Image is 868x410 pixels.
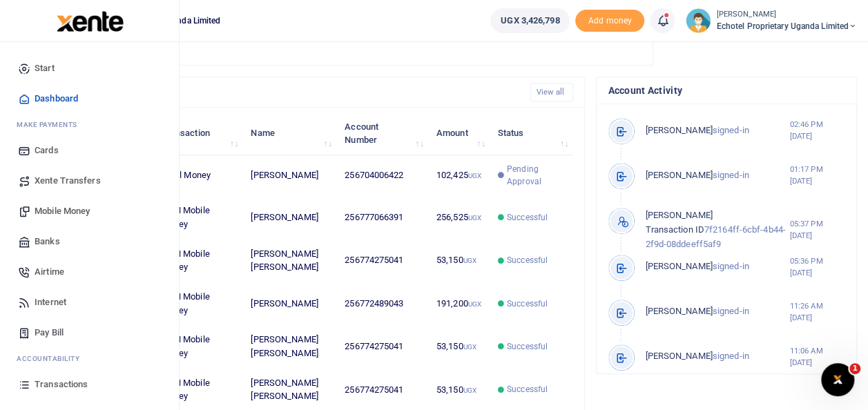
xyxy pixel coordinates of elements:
span: Transactions [35,378,88,391]
a: View all [530,83,574,101]
th: Status: activate to sort column ascending [490,112,574,155]
span: [PERSON_NAME] [645,351,712,361]
td: 191,200 [429,282,490,325]
a: logo-small logo-large logo-large [55,15,124,26]
small: UGX [463,343,476,351]
small: 02:46 PM [DATE] [790,119,845,142]
p: signed-in [645,124,789,138]
span: Successful [507,211,548,224]
td: 53,150 [429,239,490,282]
span: Transaction ID [645,224,704,235]
th: Account Number: activate to sort column ascending [337,112,429,155]
td: [PERSON_NAME] [243,196,337,239]
span: Mobile Money [35,204,90,218]
td: 53,150 [429,325,490,368]
p: signed-in [645,168,789,183]
li: M [11,114,168,135]
a: Cards [11,135,168,166]
span: Cards [35,144,59,157]
p: 7f2164ff-6cbf-4b44-2f9d-08ddeeff5af9 [645,208,789,251]
h4: Account Activity [608,83,845,98]
a: Banks [11,226,168,257]
a: UGX 3,426,798 [490,8,570,33]
span: Successful [507,297,548,310]
a: Airtime [11,257,168,287]
span: Xente Transfers [35,174,101,188]
th: Name: activate to sort column ascending [243,112,337,155]
td: MTN Mobile Money [153,325,243,368]
a: Transactions [11,369,168,400]
a: profile-user [PERSON_NAME] Echotel Proprietary Uganda Limited [686,8,857,33]
td: 102,425 [429,155,490,196]
td: [PERSON_NAME] [243,155,337,196]
span: [PERSON_NAME] [645,170,712,180]
small: 05:37 PM [DATE] [790,218,845,242]
small: UGX [468,214,481,222]
a: Pay Bill [11,318,168,348]
td: MTN Mobile Money [153,196,243,239]
a: Internet [11,287,168,318]
span: Successful [507,340,548,353]
span: Internet [35,295,66,309]
h4: Recent Transactions [64,85,519,100]
td: 256774275041 [337,239,429,282]
th: Amount: activate to sort column ascending [429,112,490,155]
td: [PERSON_NAME] [PERSON_NAME] [243,239,337,282]
small: 11:26 AM [DATE] [790,300,845,324]
a: Start [11,53,168,84]
p: signed-in [645,260,789,274]
a: Mobile Money [11,196,168,226]
td: 256,525 [429,196,490,239]
span: UGX 3,426,798 [501,14,559,28]
img: logo-large [57,11,124,32]
span: Dashboard [35,92,78,106]
span: [PERSON_NAME] [645,210,712,220]
span: Pay Bill [35,326,64,340]
small: 01:17 PM [DATE] [790,164,845,187]
span: Pending Approval [507,163,566,188]
td: [PERSON_NAME] [PERSON_NAME] [243,325,337,368]
td: 256704006422 [337,155,429,196]
span: Airtime [35,265,64,279]
span: 1 [849,363,860,374]
li: Ac [11,348,168,369]
span: countability [27,353,79,364]
span: [PERSON_NAME] [645,125,712,135]
span: ake Payments [23,119,77,130]
small: UGX [468,172,481,179]
span: Banks [35,235,60,248]
td: 256777066391 [337,196,429,239]
span: Successful [507,383,548,396]
small: UGX [468,300,481,308]
td: [PERSON_NAME] [243,282,337,325]
small: 05:36 PM [DATE] [790,255,845,279]
th: Transaction: activate to sort column ascending [153,112,243,155]
td: 256774275041 [337,325,429,368]
small: UGX [463,257,476,264]
li: Wallet ballance [485,8,575,33]
span: [PERSON_NAME] [645,306,712,316]
p: signed-in [645,349,789,364]
span: [PERSON_NAME] [645,261,712,271]
span: Add money [575,10,644,32]
td: 256772489043 [337,282,429,325]
p: signed-in [645,304,789,319]
small: 11:06 AM [DATE] [790,345,845,369]
td: MTN Mobile Money [153,282,243,325]
span: Start [35,61,55,75]
small: UGX [463,387,476,394]
iframe: Intercom live chat [821,363,854,396]
li: Toup your wallet [575,10,644,32]
a: Xente Transfers [11,166,168,196]
a: Add money [575,14,644,25]
span: Echotel Proprietary Uganda Limited [716,20,857,32]
small: [PERSON_NAME] [716,9,857,21]
td: Airtel Money [153,155,243,196]
span: Successful [507,254,548,266]
img: profile-user [686,8,711,33]
td: MTN Mobile Money [153,239,243,282]
a: Dashboard [11,84,168,114]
